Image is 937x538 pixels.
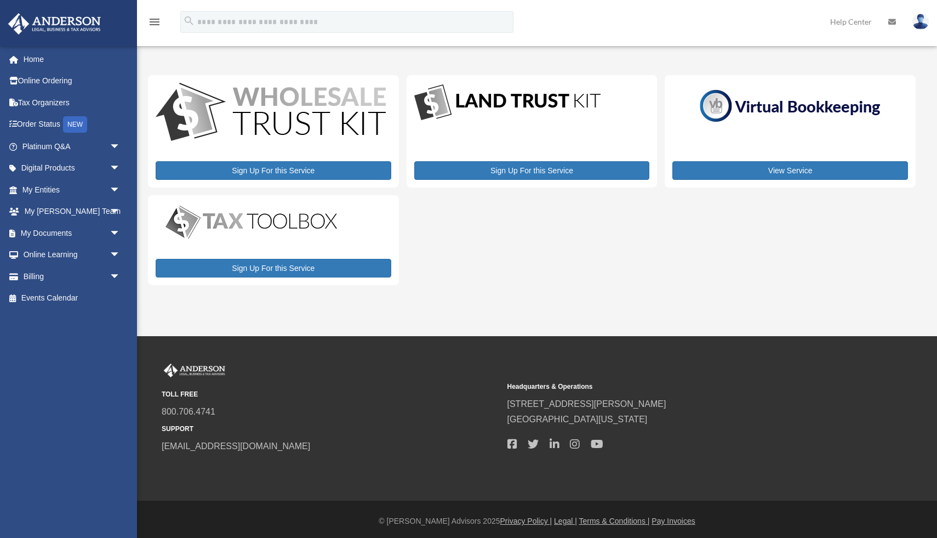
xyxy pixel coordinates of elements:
[137,514,937,528] div: © [PERSON_NAME] Advisors 2025
[507,399,666,409] a: [STREET_ADDRESS][PERSON_NAME]
[554,517,577,525] a: Legal |
[652,517,695,525] a: Pay Invoices
[8,135,137,157] a: Platinum Q&Aarrow_drop_down
[8,157,132,179] a: Digital Productsarrow_drop_down
[8,244,137,266] a: Online Learningarrow_drop_down
[148,15,161,29] i: menu
[912,14,929,30] img: User Pic
[162,389,500,400] small: TOLL FREE
[110,135,132,158] span: arrow_drop_down
[162,364,227,378] img: Anderson Advisors Platinum Portal
[110,157,132,180] span: arrow_drop_down
[8,201,137,223] a: My [PERSON_NAME] Teamarrow_drop_down
[162,423,500,435] small: SUPPORT
[63,116,87,133] div: NEW
[8,265,137,287] a: Billingarrow_drop_down
[507,415,648,424] a: [GEOGRAPHIC_DATA][US_STATE]
[5,13,104,35] img: Anderson Advisors Platinum Portal
[8,92,137,114] a: Tax Organizers
[156,203,347,241] img: taxtoolbox_new-1.webp
[156,259,391,278] a: Sign Up For this Service
[148,19,161,29] a: menu
[110,179,132,201] span: arrow_drop_down
[579,517,650,525] a: Terms & Conditions |
[110,222,132,245] span: arrow_drop_down
[8,179,137,201] a: My Entitiesarrow_drop_down
[8,114,137,136] a: Order StatusNEW
[8,222,137,244] a: My Documentsarrow_drop_down
[110,265,132,288] span: arrow_drop_down
[507,381,845,393] small: Headquarters & Operations
[414,161,650,180] a: Sign Up For this Service
[156,161,391,180] a: Sign Up For this Service
[672,161,908,180] a: View Service
[156,83,386,144] img: WS-Trust-Kit-lgo-1.jpg
[414,83,601,123] img: LandTrust_lgo-1.jpg
[500,517,552,525] a: Privacy Policy |
[162,441,310,451] a: [EMAIL_ADDRESS][DOMAIN_NAME]
[8,48,137,70] a: Home
[110,244,132,267] span: arrow_drop_down
[8,70,137,92] a: Online Ordering
[183,15,195,27] i: search
[8,287,137,309] a: Events Calendar
[162,407,215,416] a: 800.706.4741
[110,201,132,223] span: arrow_drop_down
